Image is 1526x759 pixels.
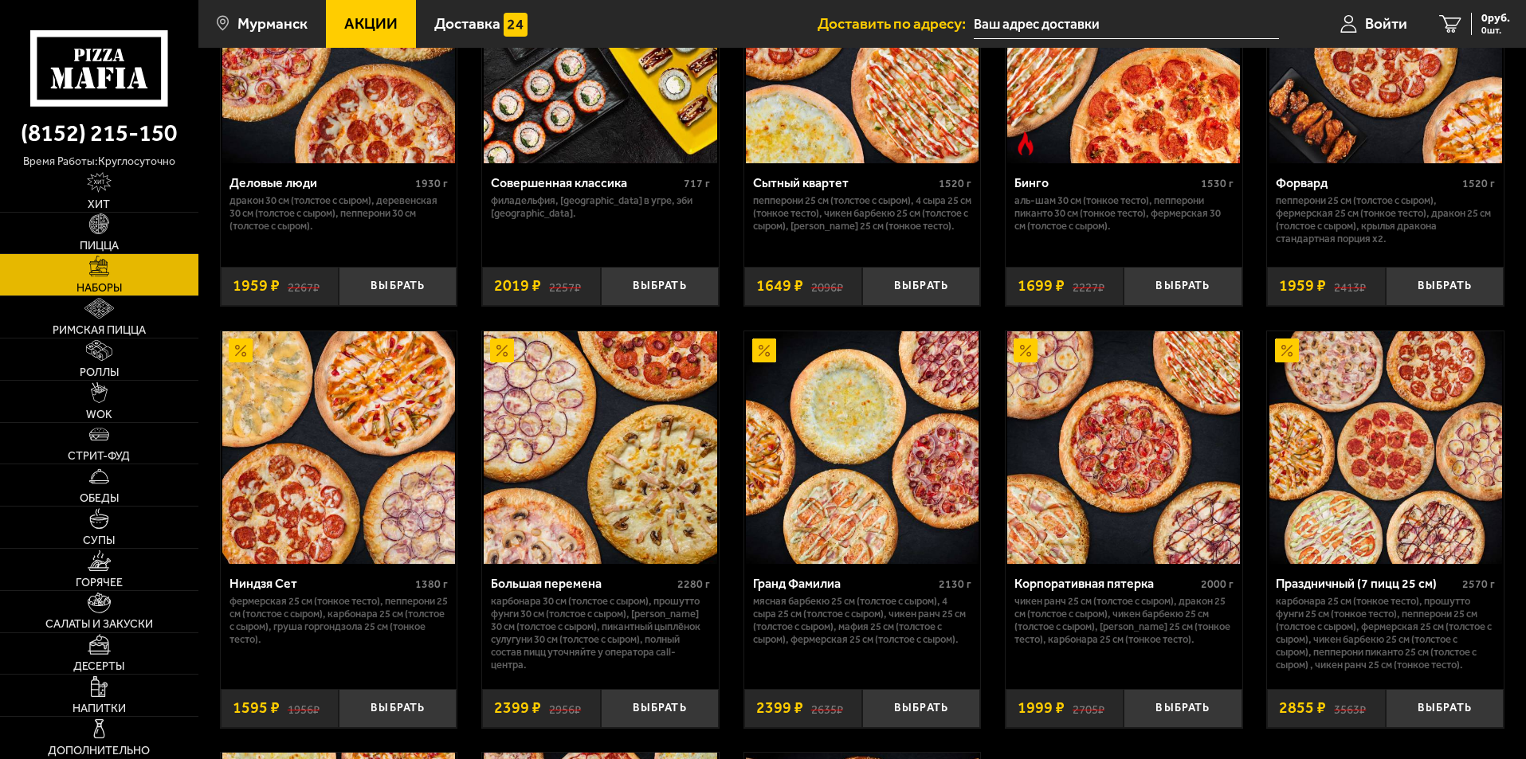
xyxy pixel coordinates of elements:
[684,177,710,190] span: 717 г
[237,16,308,31] span: Мурманск
[53,325,146,336] span: Римская пицца
[1018,700,1065,716] span: 1999 ₽
[76,577,123,589] span: Горячее
[1276,595,1495,671] p: Карбонара 25 см (тонкое тесто), Прошутто Фунги 25 см (тонкое тесто), Пепперони 25 см (толстое с с...
[80,241,119,252] span: Пицца
[288,700,320,716] s: 1956 ₽
[415,177,448,190] span: 1930 г
[233,278,280,294] span: 1959 ₽
[1014,175,1197,190] div: Бинго
[974,10,1279,39] input: Ваш адрес доставки
[222,331,455,564] img: Ниндзя Сет
[221,331,457,564] a: АкционныйНиндзя Сет
[490,338,514,362] img: Акционный
[45,619,153,630] span: Салаты и закуски
[752,338,776,362] img: Акционный
[1006,331,1242,564] a: АкционныйКорпоративная пятерка
[1365,16,1407,31] span: Войти
[1124,267,1242,306] button: Выбрать
[491,194,710,220] p: Филадельфия, [GEOGRAPHIC_DATA] в угре, Эби [GEOGRAPHIC_DATA].
[80,367,119,378] span: Роллы
[1014,131,1038,155] img: Острое блюдо
[939,177,971,190] span: 1520 г
[229,338,253,362] img: Акционный
[756,700,803,716] span: 2399 ₽
[1201,577,1234,591] span: 2000 г
[1073,700,1104,716] s: 2705 ₽
[1276,576,1458,591] div: Праздничный (7 пицц 25 см)
[1462,177,1495,190] span: 1520 г
[1462,577,1495,591] span: 2570 г
[1279,700,1326,716] span: 2855 ₽
[746,331,979,564] img: Гранд Фамилиа
[753,194,972,233] p: Пепперони 25 см (толстое с сыром), 4 сыра 25 см (тонкое тесто), Чикен Барбекю 25 см (толстое с сы...
[1014,576,1197,591] div: Корпоративная пятерка
[1269,331,1502,564] img: Праздничный (7 пицц 25 см)
[73,661,124,672] span: Десерты
[811,700,843,716] s: 2635 ₽
[1201,177,1234,190] span: 1530 г
[491,175,680,190] div: Совершенная классика
[76,283,122,294] span: Наборы
[494,278,541,294] span: 2019 ₽
[1334,278,1366,294] s: 2413 ₽
[339,267,457,306] button: Выбрать
[601,267,719,306] button: Выбрать
[811,278,843,294] s: 2096 ₽
[862,689,980,728] button: Выбрать
[818,16,974,31] span: Доставить по адресу:
[1014,595,1234,646] p: Чикен Ранч 25 см (толстое с сыром), Дракон 25 см (толстое с сыром), Чикен Барбекю 25 см (толстое ...
[1386,267,1504,306] button: Выбрать
[1481,13,1510,24] span: 0 руб.
[1276,194,1495,245] p: Пепперони 25 см (толстое с сыром), Фермерская 25 см (тонкое тесто), Дракон 25 см (толстое с сыром...
[344,16,398,31] span: Акции
[1267,331,1504,564] a: АкционныйПраздничный (7 пицц 25 см)
[549,278,581,294] s: 2257 ₽
[1014,194,1234,233] p: Аль-Шам 30 см (тонкое тесто), Пепперони Пиканто 30 см (тонкое тесто), Фермерская 30 см (толстое с...
[484,331,716,564] img: Большая перемена
[229,576,412,591] div: Ниндзя Сет
[1007,331,1240,564] img: Корпоративная пятерка
[1276,175,1458,190] div: Форвард
[233,700,280,716] span: 1595 ₽
[753,595,972,646] p: Мясная Барбекю 25 см (толстое с сыром), 4 сыра 25 см (толстое с сыром), Чикен Ранч 25 см (толстое...
[862,267,980,306] button: Выбрать
[229,595,449,646] p: Фермерская 25 см (тонкое тесто), Пепперони 25 см (толстое с сыром), Карбонара 25 см (толстое с сы...
[491,595,710,671] p: Карбонара 30 см (толстое с сыром), Прошутто Фунги 30 см (толстое с сыром), [PERSON_NAME] 30 см (т...
[288,278,320,294] s: 2267 ₽
[1481,25,1510,35] span: 0 шт.
[601,689,719,728] button: Выбрать
[1279,278,1326,294] span: 1959 ₽
[1014,338,1038,362] img: Акционный
[229,175,412,190] div: Деловые люди
[73,703,126,714] span: Напитки
[80,493,119,504] span: Обеды
[434,16,500,31] span: Доставка
[415,577,448,591] span: 1380 г
[1124,689,1242,728] button: Выбрать
[1334,700,1366,716] s: 3563 ₽
[549,700,581,716] s: 2956 ₽
[482,331,719,564] a: АкционныйБольшая перемена
[1073,278,1104,294] s: 2227 ₽
[83,535,115,546] span: Супы
[504,13,528,37] img: 15daf4d41897b9f0e9f617042186c801.svg
[753,175,936,190] div: Сытный квартет
[1018,278,1065,294] span: 1699 ₽
[88,199,110,210] span: Хит
[1386,689,1504,728] button: Выбрать
[753,576,936,591] div: Гранд Фамилиа
[494,700,541,716] span: 2399 ₽
[1275,338,1299,362] img: Акционный
[339,689,457,728] button: Выбрать
[756,278,803,294] span: 1649 ₽
[68,451,130,462] span: Стрит-фуд
[939,577,971,591] span: 2130 г
[229,194,449,233] p: Дракон 30 см (толстое с сыром), Деревенская 30 см (толстое с сыром), Пепперони 30 см (толстое с с...
[744,331,981,564] a: АкционныйГранд Фамилиа
[491,576,673,591] div: Большая перемена
[677,577,710,591] span: 2280 г
[86,409,112,421] span: WOK
[48,745,150,757] span: Дополнительно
